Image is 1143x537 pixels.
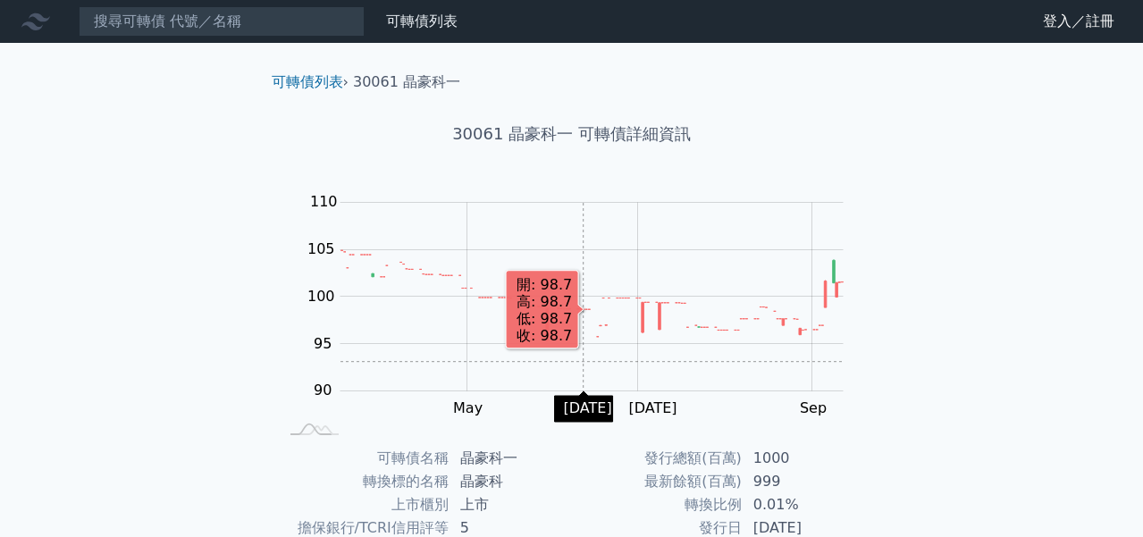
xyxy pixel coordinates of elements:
[450,470,572,493] td: 晶豪科
[298,193,870,416] g: Chart
[1054,451,1143,537] div: 聊天小工具
[800,399,827,416] tspan: Sep
[272,71,349,93] li: ›
[353,71,460,93] li: 30061 晶豪科一
[628,399,677,416] tspan: [DATE]
[572,493,743,516] td: 轉換比例
[314,335,332,352] tspan: 95
[450,447,572,470] td: 晶豪科一
[307,288,335,305] tspan: 100
[340,250,843,340] g: Series
[257,122,887,147] h1: 30061 晶豪科一 可轉債詳細資訊
[743,447,865,470] td: 1000
[310,193,338,210] tspan: 110
[572,470,743,493] td: 最新餘額(百萬)
[307,240,335,257] tspan: 105
[743,470,865,493] td: 999
[79,6,365,37] input: 搜尋可轉債 代號／名稱
[279,447,450,470] td: 可轉債名稱
[450,493,572,516] td: 上市
[386,13,458,29] a: 可轉債列表
[314,382,332,399] tspan: 90
[1054,451,1143,537] iframe: Chat Widget
[1029,7,1129,36] a: 登入／註冊
[453,399,483,416] tspan: May
[572,447,743,470] td: 發行總額(百萬)
[279,470,450,493] td: 轉換標的名稱
[279,493,450,516] td: 上市櫃別
[743,493,865,516] td: 0.01%
[272,73,343,90] a: 可轉債列表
